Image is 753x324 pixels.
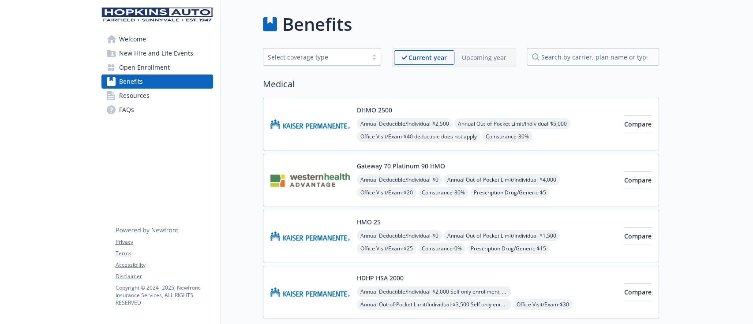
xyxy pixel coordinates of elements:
[119,89,150,103] span: Resources
[408,53,447,62] p: Current year
[624,115,652,133] button: Compare
[624,120,652,128] span: Compare
[357,174,442,185] span: Annual Deductible/Individual - $0
[119,46,193,60] span: New Hire and Life Events
[282,11,352,37] h1: Benefits
[119,32,146,46] span: Welcome
[624,171,652,189] button: Compare
[470,187,550,198] span: Prescription Drug/Generic - $5
[101,74,213,89] a: Benefits
[357,273,404,283] button: HDHP HSA 2000
[116,250,213,257] a: Terms
[513,299,573,310] span: Office Visit/Exam - $30
[101,89,213,103] a: Resources
[357,286,511,297] span: Annual Deductible/Individual - $2,000 Self only enrollment, $3,200 for any one member within a Fa...
[624,227,652,245] button: Compare
[357,161,445,171] button: Gateway 70 Platinum 90 HMO
[116,261,213,269] a: Accessibility
[624,176,652,184] span: Compare
[357,217,381,227] button: HMO 25
[101,46,213,60] a: New Hire and Life Events
[270,217,350,255] img: Kaiser Permanente Insurance Company carrier logo
[444,230,560,241] span: Annual Out-of-Pocket Limit/Individual - $1,500
[444,174,560,185] span: Annual Out-of-Pocket Limit/Individual - $4,000
[357,243,416,254] span: Office Visit/Exam - $25
[116,284,213,306] p: Copyright © 2024 - 2025 , Newfront Insurance Services, ALL RIGHTS RESERVED
[270,161,350,199] img: Western Health Advantage (WHA) carrier logo
[482,131,532,142] span: Coinsurance - 30%
[454,118,570,129] span: Annual Out-of-Pocket Limit/Individual - $5,000
[357,131,480,142] span: Office Visit/Exam - $40 deductible does not apply
[119,60,170,74] span: Open Enrollment
[268,52,363,62] div: Select coverage type
[624,283,652,301] button: Compare
[624,288,652,296] span: Compare
[270,105,350,143] img: Kaiser Permanente Insurance Company carrier logo
[462,53,506,62] p: Upcoming year
[119,103,134,117] span: FAQs
[119,74,143,89] span: Benefits
[116,272,213,280] a: Disclaimer
[270,273,350,311] img: Kaiser Permanente Insurance Company carrier logo
[357,118,453,129] span: Annual Deductible/Individual - $2,500
[357,230,442,241] span: Annual Deductible/Individual - $0
[467,243,550,254] span: Prescription Drug/Generic - $15
[357,187,416,198] span: Office Visit/Exam - $20
[418,187,468,198] span: Coinsurance - 30%
[418,243,465,254] span: Coinsurance - 0%
[101,60,213,74] a: Open Enrollment
[527,48,659,66] input: search by carrier, plan name or type
[357,299,511,310] span: Annual Out-of-Pocket Limit/Individual - $3,500 Self only enrollment, $3,500 for any one member wi...
[101,103,213,117] a: FAQs
[101,32,213,46] a: Welcome
[263,78,659,91] h2: Medical
[116,238,213,246] a: Privacy
[357,105,392,115] button: DHMO 2500
[624,232,652,240] span: Compare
